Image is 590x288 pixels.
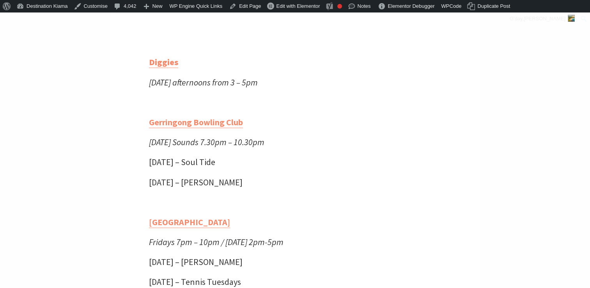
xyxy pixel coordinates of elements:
em: [DATE] afternoons from 3 – 5pm [149,77,258,88]
em: [DATE] Sounds 7.30pm – 10.30pm [149,137,264,148]
a: G'day, [507,12,578,25]
span: Edit with Elementor [276,3,320,9]
a: Gerringong Bowling Club [149,117,243,128]
b: Diggies [149,57,178,68]
span: [PERSON_NAME] [524,16,565,21]
em: Fridays 7pm – 10pm / [DATE] 2pm-5pm [149,236,283,247]
p: [DATE] – Soul Tide [149,155,441,169]
a: Diggies [149,57,178,68]
div: Focus keyphrase not set [337,4,342,9]
p: [DATE] – [PERSON_NAME] [149,255,441,269]
a: [GEOGRAPHIC_DATA] [149,217,230,228]
p: [DATE] – [PERSON_NAME] [149,176,441,189]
